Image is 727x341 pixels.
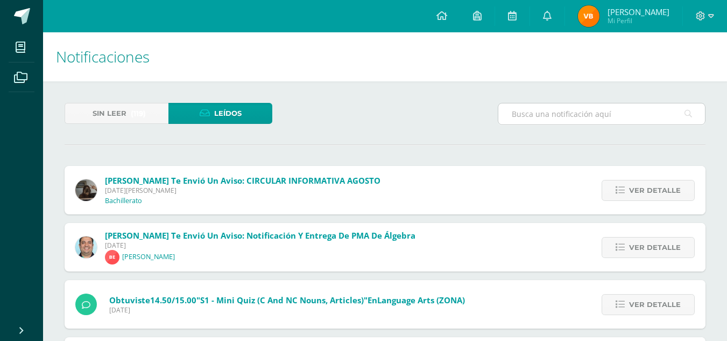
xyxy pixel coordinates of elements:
[629,295,681,315] span: Ver detalle
[131,103,146,123] span: (119)
[105,186,380,195] span: [DATE][PERSON_NAME]
[498,103,705,124] input: Busca una notificación aquí
[629,238,681,258] span: Ver detalle
[109,295,465,305] span: Obtuviste en
[105,230,415,241] span: [PERSON_NAME] te envió un aviso: Notificación y Entrega de PMA de Álgebra
[150,295,196,305] span: 14.50/15.00
[629,180,681,200] span: Ver detalle
[196,295,368,305] span: "S1 - Mini Quiz (C and NC nouns, Articles)"
[377,295,465,305] span: Language Arts (ZONA)
[608,16,669,25] span: Mi Perfil
[109,305,465,315] span: [DATE]
[56,46,150,67] span: Notificaciones
[65,103,168,124] a: Sin leer(119)
[122,253,175,261] p: [PERSON_NAME]
[105,175,380,186] span: [PERSON_NAME] te envió un aviso: CIRCULAR INFORMATIVA AGOSTO
[214,103,242,123] span: Leídos
[75,236,97,258] img: 332fbdfa08b06637aa495b36705a9765.png
[105,241,415,250] span: [DATE]
[168,103,272,124] a: Leídos
[105,250,119,265] img: 33448bc4614a57c567cf081e9c3be7e7.png
[105,197,142,205] p: Bachillerato
[578,5,599,27] img: fd75f864c6a6b0fef5bd7603cd2ef97d.png
[75,179,97,201] img: 225096a26acfc1687bffe5cda17b4a42.png
[93,103,126,123] span: Sin leer
[608,6,669,17] span: [PERSON_NAME]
